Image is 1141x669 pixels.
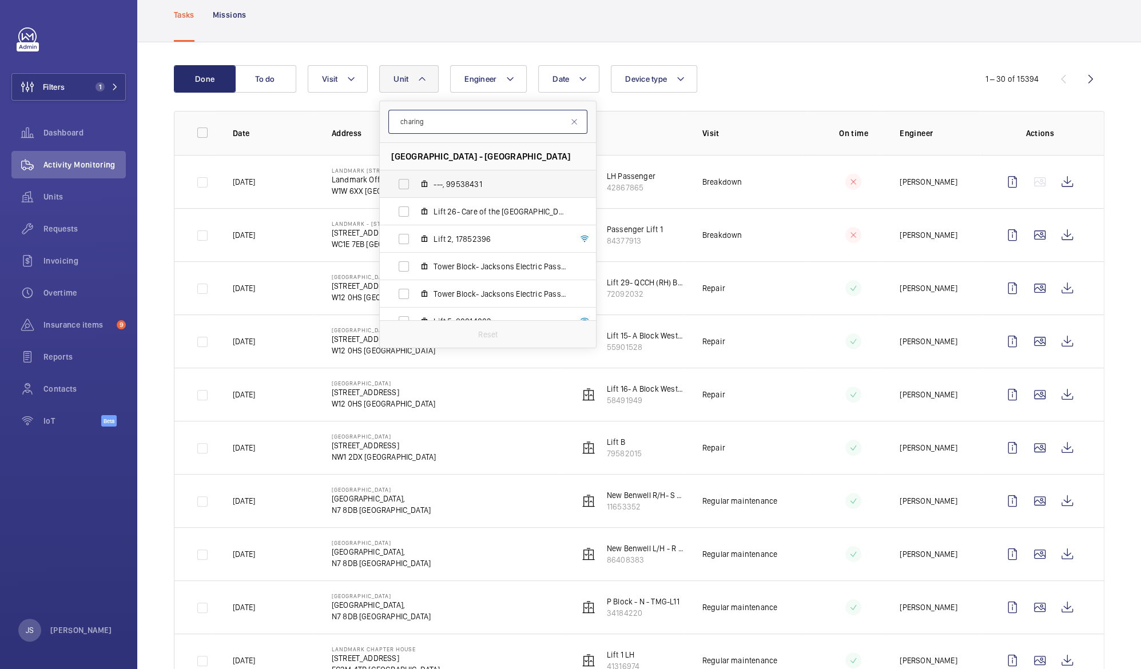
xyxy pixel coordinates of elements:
[332,167,492,174] p: Landmark [STREET_ADDRESS]
[900,336,957,347] p: [PERSON_NAME]
[43,81,65,93] span: Filters
[332,599,431,611] p: [GEOGRAPHIC_DATA],
[607,448,642,459] p: 79582015
[607,182,655,193] p: 42867865
[332,128,560,139] p: Address
[233,389,255,400] p: [DATE]
[332,504,431,516] p: N7 8DB [GEOGRAPHIC_DATA]
[450,65,527,93] button: Engineer
[332,546,431,557] p: [GEOGRAPHIC_DATA],
[702,442,725,453] p: Repair
[332,174,492,185] p: Landmark Office Space - [GEOGRAPHIC_DATA]
[434,316,566,327] span: Lift 5, 80014002
[174,65,236,93] button: Done
[582,600,595,614] img: elevator.svg
[233,128,313,139] p: Date
[582,388,595,401] img: elevator.svg
[900,176,957,188] p: [PERSON_NAME]
[213,9,247,21] p: Missions
[900,602,957,613] p: [PERSON_NAME]
[607,596,679,607] p: P Block - N - TMG-L11
[96,82,105,91] span: 1
[233,495,255,507] p: [DATE]
[702,176,742,188] p: Breakdown
[702,602,777,613] p: Regular maintenance
[702,495,777,507] p: Regular maintenance
[900,495,957,507] p: [PERSON_NAME]
[117,320,126,329] span: 9
[332,380,436,387] p: [GEOGRAPHIC_DATA]
[607,489,684,501] p: New Benwell R/H- S - TMG-L15
[607,607,679,619] p: 34184220
[607,288,684,300] p: 72092032
[332,292,436,303] p: W12 0HS [GEOGRAPHIC_DATA]
[607,543,684,554] p: New Benwell L/H - R - TMG-L14
[234,65,296,93] button: To do
[332,451,436,463] p: NW1 2DX [GEOGRAPHIC_DATA]
[607,436,642,448] p: Lift B
[702,389,725,400] p: Repair
[332,493,431,504] p: [GEOGRAPHIC_DATA],
[702,655,777,666] p: Regular maintenance
[11,73,126,101] button: Filters1
[233,602,255,613] p: [DATE]
[434,233,566,245] span: Lift 2, 17852396
[900,229,957,241] p: [PERSON_NAME]
[434,178,566,190] span: ---, 99538431
[332,345,436,356] p: W12 0HS [GEOGRAPHIC_DATA]
[900,548,957,560] p: [PERSON_NAME]
[332,238,476,250] p: WC1E 7EB [GEOGRAPHIC_DATA]
[332,557,431,569] p: N7 8DB [GEOGRAPHIC_DATA]
[434,206,566,217] span: Lift 26- Care of the [GEOGRAPHIC_DATA] (Passenger), 52561515
[43,127,126,138] span: Dashboard
[388,110,587,134] input: Search by unit or address
[332,333,436,345] p: [STREET_ADDRESS]
[702,548,777,560] p: Regular maintenance
[582,441,595,455] img: elevator.svg
[332,273,436,280] p: [GEOGRAPHIC_DATA]
[43,287,126,298] span: Overtime
[999,128,1081,139] p: Actions
[174,9,194,21] p: Tasks
[332,185,492,197] p: W1W 6XX [GEOGRAPHIC_DATA]
[332,398,436,409] p: W12 0HS [GEOGRAPHIC_DATA]
[900,655,957,666] p: [PERSON_NAME]
[582,654,595,667] img: elevator.svg
[702,282,725,294] p: Repair
[582,494,595,508] img: elevator.svg
[607,649,639,660] p: Lift 1 LH
[43,191,126,202] span: Units
[607,501,684,512] p: 11653352
[332,326,436,333] p: [GEOGRAPHIC_DATA]
[702,229,742,241] p: Breakdown
[26,624,34,636] p: JS
[332,280,436,292] p: [STREET_ADDRESS]
[985,73,1039,85] div: 1 – 30 of 15394
[322,74,337,83] span: Visit
[332,611,431,622] p: N7 8DB [GEOGRAPHIC_DATA]
[43,319,112,330] span: Insurance items
[332,220,476,227] p: Landmark - [STREET_ADDRESS][PERSON_NAME]
[607,341,684,353] p: 55901528
[233,176,255,188] p: [DATE]
[900,128,980,139] p: Engineer
[900,389,957,400] p: [PERSON_NAME]
[332,592,431,599] p: [GEOGRAPHIC_DATA]
[538,65,599,93] button: Date
[332,433,436,440] p: [GEOGRAPHIC_DATA]
[233,548,255,560] p: [DATE]
[332,227,476,238] p: [STREET_ADDRESS][PERSON_NAME]
[233,442,255,453] p: [DATE]
[391,150,570,162] span: [GEOGRAPHIC_DATA] - [GEOGRAPHIC_DATA]
[607,224,663,235] p: Passenger Lift 1
[332,652,440,664] p: [STREET_ADDRESS]
[308,65,368,93] button: Visit
[101,415,117,427] span: Beta
[332,486,431,493] p: [GEOGRAPHIC_DATA]
[900,282,957,294] p: [PERSON_NAME]
[332,646,440,652] p: Landmark Chapter House
[607,235,663,246] p: 84377913
[464,74,496,83] span: Engineer
[43,255,126,266] span: Invoicing
[332,440,436,451] p: [STREET_ADDRESS]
